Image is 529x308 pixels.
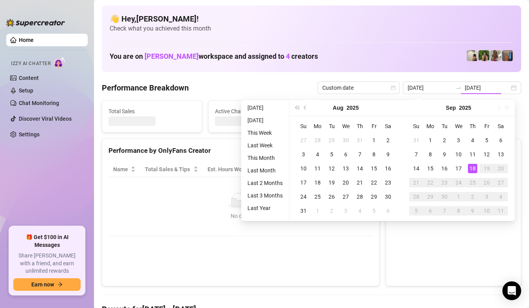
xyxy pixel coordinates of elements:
[321,107,408,116] span: Messages Sent
[391,85,395,90] span: calendar
[6,19,65,27] img: logo-BBDzfeDw.svg
[208,165,255,174] div: Est. Hours Worked
[13,252,81,275] span: Share [PERSON_NAME] with a friend, and earn unlimited rewards
[465,83,509,92] input: End date
[108,162,140,177] th: Name
[108,145,373,156] div: Performance by OnlyFans Creator
[13,278,81,291] button: Earn nowarrow-right
[110,13,513,24] h4: 👋 Hey, [PERSON_NAME] !
[455,85,462,91] span: swap-right
[478,50,489,61] img: Nathaniel
[19,87,33,94] a: Setup
[19,37,34,43] a: Home
[11,60,51,67] span: Izzy AI Chatter
[319,165,362,174] span: Chat Conversion
[490,50,501,61] img: Nathaniel
[144,52,199,60] span: [PERSON_NAME]
[57,282,63,287] span: arrow-right
[102,82,189,93] h4: Performance Breakdown
[13,234,81,249] span: 🎁 Get $100 in AI Messages
[502,281,521,300] div: Open Intercom Messenger
[19,131,40,138] a: Settings
[467,50,478,61] img: Ralphy
[502,50,513,61] img: Wayne
[314,162,373,177] th: Chat Conversion
[266,162,314,177] th: Sales / Hour
[215,107,302,116] span: Active Chats
[19,100,59,106] a: Chat Monitoring
[116,212,365,220] div: No data
[108,107,195,116] span: Total Sales
[19,75,39,81] a: Content
[19,116,72,122] a: Discover Viral Videos
[408,83,452,92] input: Start date
[110,52,318,61] h1: You are on workspace and assigned to creators
[110,24,513,33] span: Check what you achieved this month
[392,145,515,156] div: Sales by OnlyFans Creator
[286,52,290,60] span: 4
[322,82,395,94] span: Custom date
[140,162,203,177] th: Total Sales & Tips
[113,165,129,174] span: Name
[31,281,54,288] span: Earn now
[271,165,303,174] span: Sales / Hour
[455,85,462,91] span: to
[145,165,192,174] span: Total Sales & Tips
[54,57,66,68] img: AI Chatter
